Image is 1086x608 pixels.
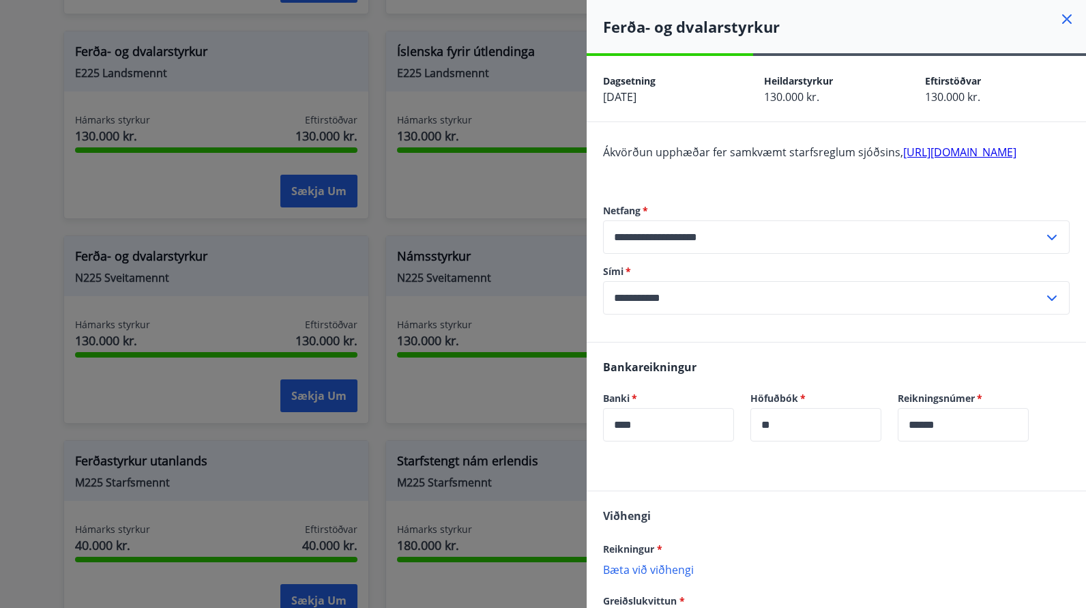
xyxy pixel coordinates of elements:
span: Ákvörðun upphæðar fer samkvæmt starfsreglum sjóðsins, [603,145,1016,160]
label: Banki [603,392,734,405]
h4: Ferða- og dvalarstyrkur [603,16,1086,37]
span: Dagsetning [603,74,656,87]
span: [DATE] [603,89,636,104]
span: 130.000 kr. [925,89,980,104]
label: Netfang [603,204,1070,218]
span: Heildarstyrkur [764,74,833,87]
span: Greiðslukvittun [603,594,685,607]
span: Reikningur [603,542,662,555]
span: 130.000 kr. [764,89,819,104]
label: Reikningsnúmer [898,392,1029,405]
span: Viðhengi [603,508,651,523]
label: Sími [603,265,1070,278]
a: [URL][DOMAIN_NAME] [903,145,1016,160]
p: Bæta við viðhengi [603,562,1070,576]
label: Höfuðbók [750,392,881,405]
span: Bankareikningur [603,360,696,375]
span: Eftirstöðvar [925,74,981,87]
